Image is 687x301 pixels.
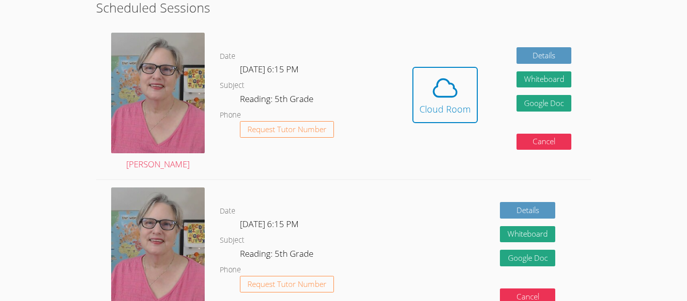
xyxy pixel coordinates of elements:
[220,205,235,218] dt: Date
[500,250,555,266] a: Google Doc
[500,202,555,219] a: Details
[517,47,572,64] a: Details
[240,92,315,109] dd: Reading: 5th Grade
[500,226,555,243] button: Whiteboard
[111,33,205,153] img: avatar.png
[111,33,205,172] a: [PERSON_NAME]
[220,79,244,92] dt: Subject
[247,280,326,288] span: Request Tutor Number
[220,264,241,276] dt: Phone
[240,63,299,75] span: [DATE] 6:15 PM
[517,71,572,88] button: Whiteboard
[240,218,299,230] span: [DATE] 6:15 PM
[517,134,572,150] button: Cancel
[220,234,244,247] dt: Subject
[240,247,315,264] dd: Reading: 5th Grade
[240,121,334,138] button: Request Tutor Number
[412,67,478,123] button: Cloud Room
[220,109,241,122] dt: Phone
[240,276,334,292] button: Request Tutor Number
[419,102,471,116] div: Cloud Room
[247,126,326,133] span: Request Tutor Number
[220,50,235,63] dt: Date
[517,95,572,112] a: Google Doc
